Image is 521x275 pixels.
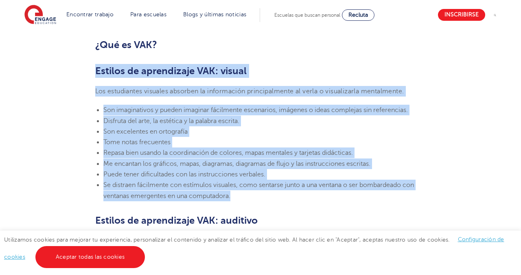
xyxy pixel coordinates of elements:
[130,11,166,18] a: Para escuelas
[56,254,125,260] font: Aceptar todas las cookies
[103,181,414,199] font: Se distraen fácilmente con estímulos visuales, como sentarse junto a una ventana o ser bombardead...
[35,246,145,268] a: Aceptar todas las cookies
[95,88,404,95] font: Los estudiantes visuales absorben la información principalmente al verla o visualizarla mentalmente.
[95,65,247,77] font: Estilos de aprendizaje VAK: visual
[66,11,114,18] a: Encontrar trabajo
[183,11,246,18] a: Blogs y últimas noticias
[103,128,188,135] font: Son excelentes en ortografía
[103,139,171,146] font: Tome notas frecuentes
[274,12,340,18] font: Escuelas que buscan personal
[444,12,479,18] font: Inscribirse
[24,5,56,25] img: Educación comprometida
[103,106,408,114] font: Son imaginativos y pueden imaginar fácilmente escenarios, imágenes o ideas complejas sin referenc...
[438,9,485,21] a: Inscribirse
[4,237,450,243] font: Utilizamos cookies para mejorar tu experiencia, personalizar el contenido y analizar el tráfico d...
[103,171,265,178] font: Puede tener dificultades con las instrucciones verbales.
[95,39,157,51] font: ¿Qué es VAK?
[103,160,370,167] font: Me encantan los gráficos, mapas, diagramas, diagramas de flujo y las instrucciones escritas.
[348,12,368,18] font: Recluta
[342,9,374,21] a: Recluta
[103,117,239,125] font: Disfruta del arte, la estética y la palabra escrita.
[103,149,353,156] font: Repasa bien usando la coordinación de colores, mapas mentales y tarjetas didácticas.
[95,215,258,226] font: Estilos de aprendizaje VAK: auditivo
